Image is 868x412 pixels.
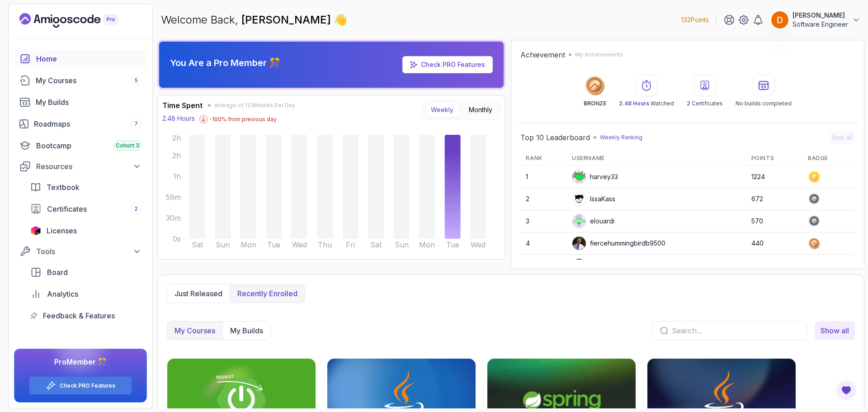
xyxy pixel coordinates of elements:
[346,240,355,249] tspan: Fri
[572,214,614,228] div: elouardi
[60,382,115,389] a: Check PRO Features
[572,237,586,250] img: user profile image
[520,232,566,255] td: 4
[162,114,195,123] p: 2.48 Hours
[425,102,459,118] button: Weekly
[566,151,746,166] th: Username
[419,240,435,249] tspan: Mon
[746,166,802,188] td: 1224
[318,240,332,249] tspan: Thu
[471,240,486,249] tspan: Wed
[572,214,586,228] img: default monster avatar
[421,61,485,68] a: Check PRO Features
[446,240,459,249] tspan: Tue
[572,258,623,273] div: Apply5489
[572,170,586,184] img: default monster avatar
[395,240,409,249] tspan: Sun
[672,325,800,336] input: Search...
[332,10,351,30] span: 👋
[175,288,222,299] p: Just released
[370,240,382,249] tspan: Sat
[34,118,142,129] div: Roadmaps
[14,243,147,260] button: Tools
[575,51,623,58] p: My Achievements
[572,170,618,184] div: harvey33
[14,93,147,111] a: builds
[25,285,147,303] a: analytics
[29,376,132,395] button: Check PRO Features
[25,307,147,325] a: feedback
[47,204,87,214] span: Certificates
[36,97,142,108] div: My Builds
[746,232,802,255] td: 440
[14,137,147,155] a: bootcamp
[619,100,674,107] p: Watched
[192,240,203,249] tspan: Sat
[25,200,147,218] a: certificates
[216,240,230,249] tspan: Sun
[230,284,305,303] button: Recently enrolled
[520,49,565,60] h2: Achievement
[802,151,855,166] th: Badge
[36,140,142,151] div: Bootcamp
[36,53,142,64] div: Home
[572,259,586,272] img: user profile image
[681,15,709,24] p: 132 Points
[19,13,139,28] a: Landing page
[14,115,147,133] a: roadmaps
[47,225,77,236] span: Licenses
[619,100,649,107] span: 2.48 Hours
[572,192,615,206] div: IssaKass
[172,151,181,160] tspan: 2h
[520,210,566,232] td: 3
[25,222,147,240] a: licenses
[463,102,498,118] button: Monthly
[134,120,138,128] span: 7
[175,325,215,336] p: My Courses
[687,100,690,107] span: 2
[116,142,139,149] span: Cohort 3
[14,158,147,175] button: Resources
[292,240,307,249] tspan: Wed
[43,310,115,321] span: Feedback & Features
[222,322,270,340] button: My Builds
[209,116,277,123] p: -100 % from previous day
[572,236,665,251] div: fiercehummingbirdb9500
[746,151,802,166] th: Points
[25,263,147,281] a: board
[25,178,147,196] a: textbook
[793,11,848,20] p: [PERSON_NAME]
[746,188,802,210] td: 672
[520,188,566,210] td: 2
[520,132,590,143] h2: Top 10 Leaderboard
[687,100,723,107] p: Certificates
[173,234,181,243] tspan: 0s
[267,240,280,249] tspan: Tue
[173,172,181,181] tspan: 1h
[237,288,297,299] p: Recently enrolled
[402,56,493,73] a: Check PRO Features
[36,246,142,257] div: Tools
[134,77,138,84] span: 5
[47,182,80,193] span: Textbook
[600,134,642,141] p: Weekly Ranking
[771,11,788,28] img: user profile image
[821,325,849,336] span: Show all
[746,255,802,277] td: 413
[170,57,280,69] p: You Are a Pro Member 🎊
[14,50,147,68] a: home
[241,13,334,26] span: [PERSON_NAME]
[36,75,142,86] div: My Courses
[134,205,138,213] span: 2
[167,284,230,303] button: Just released
[36,161,142,172] div: Resources
[736,100,792,107] p: No builds completed
[815,321,855,340] a: my_courses
[572,192,586,206] img: user profile image
[230,325,263,336] p: My Builds
[584,100,606,107] p: BRONZE
[161,13,347,27] p: Welcome Back,
[771,11,861,29] button: user profile image[PERSON_NAME]Software Engineer
[241,240,256,249] tspan: Mon
[214,102,295,109] span: Average of 12 Minutes Per Day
